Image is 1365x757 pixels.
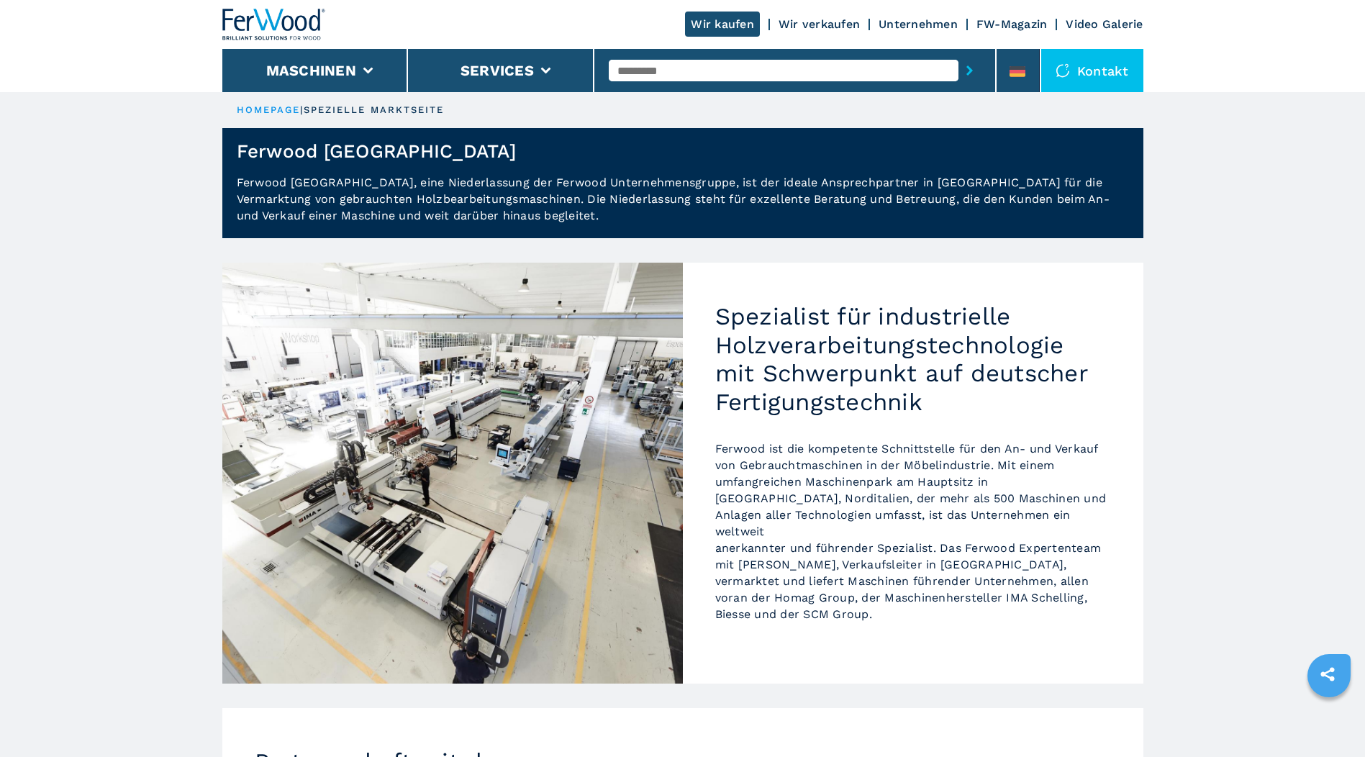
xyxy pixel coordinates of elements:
[779,17,860,31] a: Wir verkaufen
[304,104,445,117] p: spezielle marktseite
[1066,17,1143,31] a: Video Galerie
[237,140,516,163] h1: Ferwood [GEOGRAPHIC_DATA]
[976,17,1048,31] a: FW-Magazin
[300,104,303,115] span: |
[715,302,1111,416] h2: Spezialist für industrielle Holzverarbeitungstechnologie mit Schwerpunkt auf deutscher Fertigungs...
[715,440,1111,622] p: Ferwood ist die kompetente Schnittstelle für den An- und Verkauf von Gebrauchtmaschinen in der Mö...
[222,9,326,40] img: Ferwood
[1041,49,1143,92] div: Kontakt
[222,174,1143,238] p: Ferwood [GEOGRAPHIC_DATA], eine Niederlassung der Ferwood Unternehmensgruppe, ist der ideale Ansp...
[461,62,534,79] button: Services
[237,104,301,115] a: HOMEPAGE
[958,54,981,87] button: submit-button
[1304,692,1354,746] iframe: Chat
[222,263,683,684] img: Spezialist für industrielle Holzverarbeitungstechnologie mit Schwerpunkt auf deutscher Fertigungs...
[1310,656,1346,692] a: sharethis
[685,12,760,37] a: Wir kaufen
[879,17,958,31] a: Unternehmen
[266,62,356,79] button: Maschinen
[1056,63,1070,78] img: Kontakt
